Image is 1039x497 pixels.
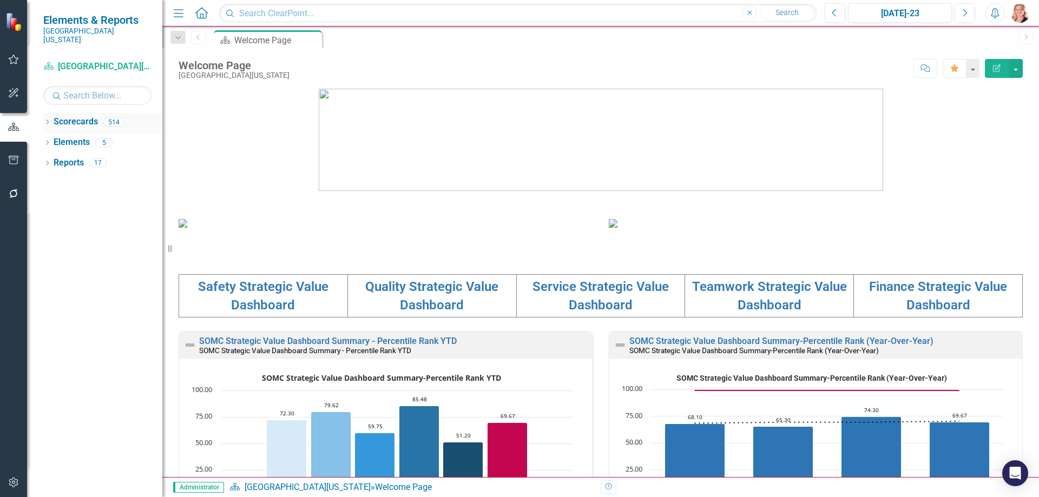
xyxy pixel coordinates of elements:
span: Administrator [173,482,224,493]
img: download%20somc%20mission%20vision.png [179,219,187,228]
path: FY2024, 69.67. Percentile Rank. [930,422,990,496]
text: 75.00 [195,411,212,421]
text: 65.30 [776,416,791,423]
small: SOMC Strategic Value Dashboard Summary - Percentile Rank YTD [199,346,411,355]
a: Teamwork Strategic Value Dashboard [692,279,847,313]
path: FY2024, 51.2. Finance. [443,442,483,496]
g: Service, bar series 3 of 6 with 1 bar. [355,433,395,496]
a: Scorecards [54,116,98,128]
img: Not Defined [614,339,627,352]
small: [GEOGRAPHIC_DATA][US_STATE] [43,26,152,44]
text: 75.00 [626,410,642,420]
path: FY2022, 65.3. Percentile Rank. [753,426,813,496]
div: Open Intercom Messenger [1002,460,1028,486]
div: Welcome Page [179,59,290,71]
a: Elements [54,136,90,149]
g: Goal, series 2 of 3. Line with 4 data points. [693,388,962,393]
div: 17 [89,158,107,168]
div: 514 [103,117,124,127]
div: [DATE]-23 [852,7,948,20]
a: Finance Strategic Value Dashboard [869,279,1007,313]
text: 100.00 [192,385,212,394]
a: Safety Strategic Value Dashboard [198,279,328,313]
path: FY2024, 79.62. Quality. [311,412,351,496]
text: 100.00 [622,383,642,393]
span: Search [775,8,799,17]
a: [GEOGRAPHIC_DATA][US_STATE] [43,61,152,73]
text: 51.20 [456,432,471,439]
small: SOMC Strategic Value Dashboard Summary-Percentile Rank (Year-Over-Year) [629,346,879,355]
text: 50.00 [626,437,642,447]
a: Service Strategic Value Dashboard [532,279,669,313]
text: 72.30 [280,409,294,417]
button: Search [760,5,814,21]
path: FY2021, 68.1. Percentile Rank. [665,423,725,496]
div: 5 [95,138,113,147]
path: FY2024, 69.67. Overall YTD. [488,422,528,496]
button: [DATE]-23 [848,3,952,23]
path: FY2023, 74.3. Percentile Rank. [841,416,902,496]
div: Welcome Page [375,482,432,492]
div: Welcome Page [234,34,319,47]
text: 50.00 [195,438,212,447]
text: 25.00 [195,464,212,474]
path: FY2024, 72.3. Safety. [267,420,307,496]
g: Teamwork, bar series 4 of 6 with 1 bar. [399,406,439,496]
img: ClearPoint Strategy [5,12,24,31]
g: Quality, bar series 2 of 6 with 1 bar. [311,412,351,496]
g: Overall YTD, bar series 6 of 6 with 1 bar. [488,422,528,496]
text: 85.48 [412,395,427,403]
text: SOMC Strategic Value Dashboard Summary-Percentile Rank (Year-Over-Year) [676,374,947,382]
img: Not Defined [183,339,196,352]
text: 69.67 [952,412,967,419]
a: SOMC Strategic Value Dashboard Summary - Percentile Rank YTD [199,336,457,346]
a: SOMC Strategic Value Dashboard Summary-Percentile Rank (Year-Over-Year) [629,336,933,346]
g: Percentile Rank, series 1 of 3. Bar series with 4 bars. [665,416,990,496]
div: [GEOGRAPHIC_DATA][US_STATE] [179,71,290,79]
g: Finance, bar series 5 of 6 with 1 bar. [443,442,483,496]
text: 69.67 [501,412,515,420]
a: Reports [54,157,84,169]
path: FY2024, 59.75. Service. [355,433,395,496]
text: 74.30 [864,406,879,414]
path: FY2024, 85.48. Teamwork. [399,406,439,496]
img: download%20somc%20strategic%20values%20v2.png [609,219,617,228]
div: » [229,481,593,494]
input: Search ClearPoint... [219,4,817,23]
text: 68.10 [688,413,702,421]
g: Safety, bar series 1 of 6 with 1 bar. [267,420,307,496]
img: download%20somc%20logo%20v2.png [319,89,883,191]
text: 25.00 [626,464,642,474]
input: Search Below... [43,86,152,105]
span: Elements & Reports [43,14,152,26]
a: Quality Strategic Value Dashboard [365,279,498,313]
text: SOMC Strategic Value Dashboard Summary-Percentile Rank YTD [262,373,501,383]
text: 59.75 [368,422,383,430]
text: 79.62 [324,401,339,409]
img: Tiffany LaCoste [1010,3,1030,23]
a: [GEOGRAPHIC_DATA][US_STATE] [245,482,371,492]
